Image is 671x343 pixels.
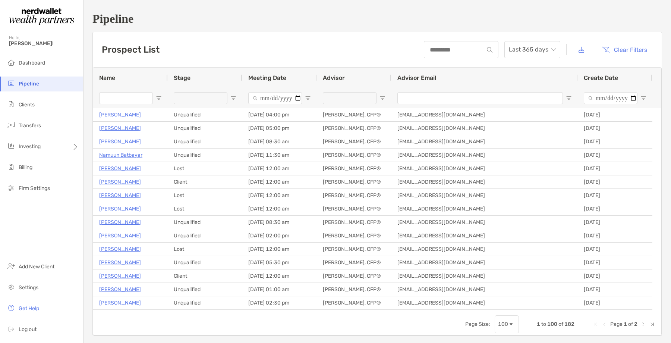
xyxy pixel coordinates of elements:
span: Create Date [584,74,618,81]
span: Firm Settings [19,185,50,191]
p: [PERSON_NAME] [99,298,141,308]
div: [DATE] 05:30 pm [242,256,317,269]
span: Clients [19,102,35,108]
div: Unqualified [168,135,242,148]
div: [PERSON_NAME], CFP® [317,243,391,256]
a: [PERSON_NAME] [99,244,141,254]
div: [PERSON_NAME], CFP® [317,310,391,323]
div: Unqualified [168,296,242,309]
input: Name Filter Input [99,92,153,104]
div: [DATE] [578,269,652,283]
div: [DATE] [578,256,652,269]
div: [DATE] 08:30 am [242,216,317,229]
span: Billing [19,164,32,171]
div: [DATE] [578,310,652,323]
div: Unqualified [168,310,242,323]
a: [PERSON_NAME] [99,124,141,133]
div: [DATE] [578,162,652,175]
div: [PERSON_NAME], CFP® [317,296,391,309]
a: [PERSON_NAME] [99,231,141,240]
div: [EMAIL_ADDRESS][DOMAIN_NAME] [391,269,578,283]
img: logout icon [7,324,16,333]
div: [EMAIL_ADDRESS][DOMAIN_NAME] [391,135,578,148]
div: [EMAIL_ADDRESS][DOMAIN_NAME] [391,216,578,229]
div: Unqualified [168,283,242,296]
a: [PERSON_NAME] [99,164,141,173]
span: Page [610,321,623,327]
span: Investing [19,143,41,150]
div: [DATE] [578,135,652,148]
img: firm-settings icon [7,183,16,192]
div: Next Page [640,321,646,327]
img: Zoe Logo [9,3,74,30]
img: clients icon [7,100,16,109]
div: [DATE] 12:00 am [242,202,317,215]
h3: Prospect List [102,44,160,55]
div: [EMAIL_ADDRESS][DOMAIN_NAME] [391,202,578,215]
div: [PERSON_NAME], CFP® [317,189,391,202]
div: Client [168,175,242,188]
div: [DATE] [578,229,652,242]
div: Unqualified [168,108,242,121]
div: [DATE] 11:30 am [242,149,317,162]
div: Previous Page [601,321,607,327]
div: First Page [592,321,598,327]
div: [EMAIL_ADDRESS][DOMAIN_NAME] [391,243,578,256]
input: Advisor Email Filter Input [397,92,563,104]
div: [DATE] 02:00 pm [242,229,317,242]
span: Stage [174,74,190,81]
span: 100 [547,321,557,327]
div: Lost [168,162,242,175]
span: Log out [19,326,37,333]
a: [PERSON_NAME] [99,177,141,187]
div: [PERSON_NAME], CFP® [317,269,391,283]
div: [PERSON_NAME], CFP® [317,216,391,229]
span: Advisor Email [397,74,436,81]
a: [PERSON_NAME] [99,110,141,119]
img: get-help icon [7,303,16,312]
span: Add New Client [19,264,54,270]
div: [PERSON_NAME], CFP® [317,202,391,215]
button: Open Filter Menu [379,95,385,101]
div: Unqualified [168,229,242,242]
p: [PERSON_NAME] [99,191,141,200]
div: Lost [168,243,242,256]
p: [PERSON_NAME] [99,218,141,227]
a: [PERSON_NAME] [99,312,141,321]
span: Settings [19,284,38,291]
img: pipeline icon [7,79,16,88]
span: [PERSON_NAME]! [9,40,79,47]
span: 2 [634,321,637,327]
div: Lost [168,202,242,215]
div: [EMAIL_ADDRESS][DOMAIN_NAME] [391,149,578,162]
a: [PERSON_NAME] [99,258,141,267]
div: [DATE] 08:30 am [242,135,317,148]
img: billing icon [7,162,16,171]
div: [DATE] 01:00 am [242,283,317,296]
div: [PERSON_NAME], CFP® [317,175,391,188]
div: [DATE] 02:30 pm [242,296,317,309]
div: Unqualified [168,256,242,269]
div: [DATE] [578,122,652,135]
div: [DATE] [578,216,652,229]
a: [PERSON_NAME] [99,204,141,213]
span: of [628,321,633,327]
div: [PERSON_NAME], CFP® [317,256,391,269]
div: [DATE] [578,296,652,309]
button: Open Filter Menu [640,95,646,101]
p: [PERSON_NAME] [99,137,141,146]
div: [EMAIL_ADDRESS][DOMAIN_NAME] [391,162,578,175]
img: add_new_client icon [7,262,16,271]
div: [EMAIL_ADDRESS][DOMAIN_NAME] [391,189,578,202]
a: [PERSON_NAME] [99,285,141,294]
a: [PERSON_NAME] [99,271,141,281]
input: Meeting Date Filter Input [248,92,302,104]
